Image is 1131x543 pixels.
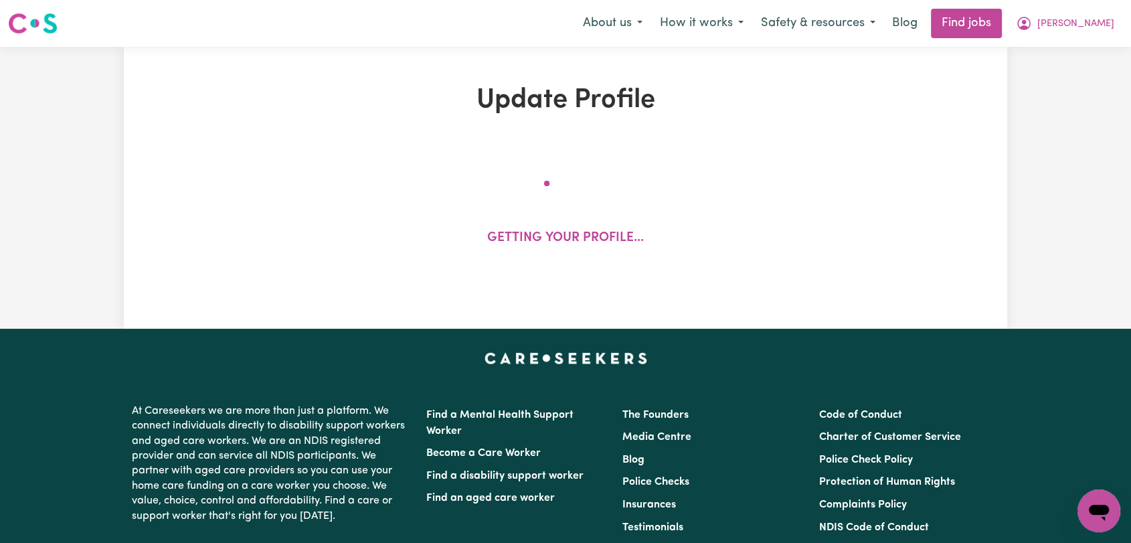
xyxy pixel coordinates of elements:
a: Careseekers home page [485,353,647,364]
a: Careseekers logo [8,8,58,39]
button: My Account [1007,9,1123,37]
a: Police Check Policy [819,455,913,465]
a: Insurances [622,499,676,510]
a: Become a Care Worker [426,448,541,459]
a: Testimonials [622,522,683,533]
a: The Founders [622,410,689,420]
a: Media Centre [622,432,691,443]
a: Find a disability support worker [426,471,584,481]
a: NDIS Code of Conduct [819,522,929,533]
a: Police Checks [622,477,689,487]
button: About us [574,9,651,37]
p: At Careseekers we are more than just a platform. We connect individuals directly to disability su... [132,398,410,529]
a: Complaints Policy [819,499,907,510]
a: Blog [622,455,644,465]
img: Careseekers logo [8,11,58,35]
button: How it works [651,9,752,37]
a: Find jobs [931,9,1002,38]
h1: Update Profile [279,84,852,117]
a: Find a Mental Health Support Worker [426,410,574,437]
a: Code of Conduct [819,410,902,420]
span: [PERSON_NAME] [1037,17,1114,31]
a: Find an aged care worker [426,493,555,503]
iframe: Button to launch messaging window [1077,489,1120,532]
p: Getting your profile... [487,229,644,248]
a: Protection of Human Rights [819,477,955,487]
a: Charter of Customer Service [819,432,961,443]
button: Safety & resources [752,9,884,37]
a: Blog [884,9,926,38]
